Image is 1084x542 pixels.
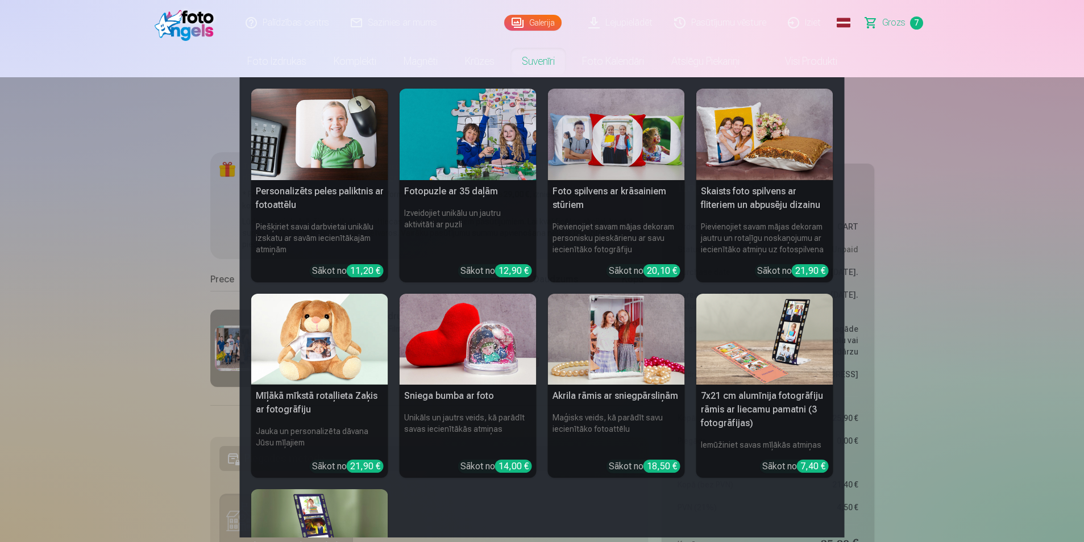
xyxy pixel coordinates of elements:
[390,45,451,77] a: Magnēti
[312,460,384,473] div: Sākot no
[910,16,923,30] span: 7
[548,294,685,478] a: Akrila rāmis ar sniegpārsliņāmAkrila rāmis ar sniegpārsliņāmMaģisks veids, kā parādīt savu iecien...
[643,460,680,473] div: 18,50 €
[251,89,388,282] a: Personalizēts peles paliktnis ar fotoattēluPersonalizēts peles paliktnis ar fotoattēluPiešķiriet ...
[312,264,384,278] div: Sākot no
[609,460,680,473] div: Sākot no
[251,216,388,260] h6: Piešķiriet savai darbvietai unikālu izskatu ar savām iecienītākajām atmiņām
[251,180,388,216] h5: Personalizēts peles paliktnis ar fotoattēlu
[696,180,833,216] h5: Skaists foto spilvens ar fliteriem un abpusēju dizainu
[495,264,532,277] div: 12,90 €
[347,264,384,277] div: 11,20 €
[609,264,680,278] div: Sākot no
[696,216,833,260] h6: Pievienojiet savam mājas dekoram jautru un rotaļīgu noskaņojumu ar iecienītāko atmiņu uz fotospil...
[400,89,537,180] img: Fotopuzle ar 35 daļām
[696,294,833,478] a: 7x21 cm alumīnija fotogrāfiju rāmis ar liecamu pamatni (3 fotogrāfijas)7x21 cm alumīnija fotogrāf...
[508,45,568,77] a: Suvenīri
[451,45,508,77] a: Krūzes
[251,294,388,478] a: Mīļākā mīkstā rotaļlieta Zaķis ar fotogrāfijuMīļākā mīkstā rotaļlieta Zaķis ar fotogrāfijuJauka u...
[495,460,532,473] div: 14,00 €
[400,294,537,478] a: Sniega bumba ar fotoSniega bumba ar fotoUnikāls un jautrs veids, kā parādīt savas iecienītākās at...
[757,264,829,278] div: Sākot no
[548,89,685,282] a: Foto spilvens ar krāsainiem stūriemFoto spilvens ar krāsainiem stūriemPievienojiet savam mājas de...
[400,180,537,203] h5: Fotopuzle ar 35 daļām
[696,294,833,385] img: 7x21 cm alumīnija fotogrāfiju rāmis ar liecamu pamatni (3 fotogrāfijas)
[347,460,384,473] div: 21,90 €
[548,216,685,260] h6: Pievienojiet savam mājas dekoram personisku pieskārienu ar savu iecienītāko fotogrāfiju
[400,89,537,282] a: Fotopuzle ar 35 daļāmFotopuzle ar 35 daļāmIzveidojiet unikālu un jautru aktivitāti ar puzliSākot ...
[251,294,388,385] img: Mīļākā mīkstā rotaļlieta Zaķis ar fotogrāfiju
[696,435,833,455] h6: Iemūžiniet savas mīļākās atmiņas
[460,264,532,278] div: Sākot no
[320,45,390,77] a: Komplekti
[251,421,388,455] h6: Jauka un personalizēta dāvana Jūsu mīļajiem
[792,264,829,277] div: 21,90 €
[548,385,685,407] h5: Akrila rāmis ar sniegpārsliņām
[797,460,829,473] div: 7,40 €
[155,5,220,41] img: /fa1
[696,385,833,435] h5: 7x21 cm alumīnija fotogrāfiju rāmis ar liecamu pamatni (3 fotogrāfijas)
[400,203,537,260] h6: Izveidojiet unikālu un jautru aktivitāti ar puzli
[400,407,537,455] h6: Unikāls un jautrs veids, kā parādīt savas iecienītākās atmiņas
[460,460,532,473] div: Sākot no
[882,16,906,30] span: Grozs
[568,45,658,77] a: Foto kalendāri
[643,264,680,277] div: 20,10 €
[251,385,388,421] h5: Mīļākā mīkstā rotaļlieta Zaķis ar fotogrāfiju
[696,89,833,282] a: Skaists foto spilvens ar fliteriem un abpusēju dizainuSkaists foto spilvens ar fliteriem un abpus...
[400,385,537,407] h5: Sniega bumba ar foto
[548,180,685,216] h5: Foto spilvens ar krāsainiem stūriem
[753,45,851,77] a: Visi produkti
[251,89,388,180] img: Personalizēts peles paliktnis ar fotoattēlu
[762,460,829,473] div: Sākot no
[504,15,562,31] a: Galerija
[234,45,320,77] a: Foto izdrukas
[548,407,685,455] h6: Maģisks veids, kā parādīt savu iecienītāko fotoattēlu
[548,294,685,385] img: Akrila rāmis ar sniegpārsliņām
[548,89,685,180] img: Foto spilvens ar krāsainiem stūriem
[400,294,537,385] img: Sniega bumba ar foto
[696,89,833,180] img: Skaists foto spilvens ar fliteriem un abpusēju dizainu
[658,45,753,77] a: Atslēgu piekariņi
